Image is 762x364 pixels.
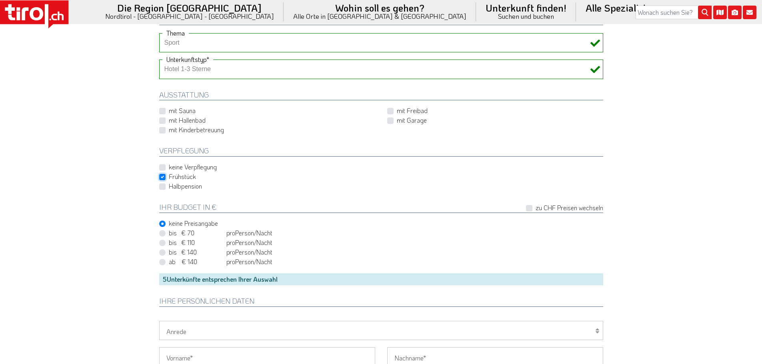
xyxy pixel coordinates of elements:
label: pro /Nacht [169,238,272,247]
i: Karte öffnen [713,6,727,19]
i: Kontakt [743,6,756,19]
em: Person [235,248,254,256]
small: Suchen und buchen [486,13,566,20]
span: bis € 70 [169,229,225,237]
label: pro /Nacht [169,248,272,257]
h2: Ausstattung [159,91,603,101]
label: mit Garage [397,116,427,125]
i: Fotogalerie [728,6,742,19]
label: Halbpension [169,182,202,191]
label: mit Freibad [397,106,428,115]
span: bis € 140 [169,248,225,257]
h2: Ihr Budget in € [159,203,603,213]
small: Nordtirol - [GEOGRAPHIC_DATA] - [GEOGRAPHIC_DATA] [105,13,274,20]
label: Frühstück [169,172,196,181]
label: zu CHF Preisen wechseln [536,203,603,212]
em: Person [235,238,254,247]
span: ab € 140 [169,257,225,266]
h2: Verpflegung [159,147,603,157]
span: 5 [162,275,167,283]
span: bis € 110 [169,238,225,247]
label: pro /Nacht [169,229,272,237]
small: Alle Orte in [GEOGRAPHIC_DATA] & [GEOGRAPHIC_DATA] [293,13,466,20]
em: Person [235,257,254,266]
label: mit Kinderbetreuung [169,125,224,134]
label: mit Hallenbad [169,116,206,125]
label: mit Sauna [169,106,196,115]
label: pro /Nacht [169,257,272,266]
h2: Ihre persönlichen Daten [159,297,603,307]
input: Wonach suchen Sie? [636,6,712,19]
label: keine Preisangabe [169,219,218,228]
div: Unterkünfte entsprechen Ihrer Auswahl [159,273,603,285]
label: keine Verpflegung [169,163,217,171]
em: Person [235,229,254,237]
